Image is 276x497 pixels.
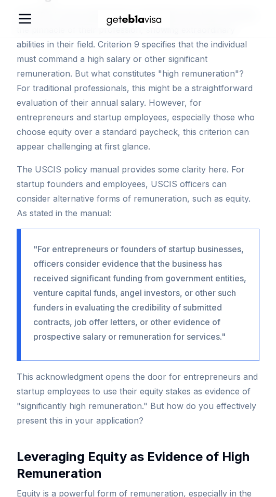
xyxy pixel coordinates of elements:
p: "For entrepreneurs or founders of startup businesses, officers consider evidence that the busines... [33,242,246,344]
p: The USCIS policy manual provides some clarity here. For startup founders and employees, USCIS off... [17,162,259,220]
p: This acknowledgment opens the door for entrepreneurs and startup employees to use their equity st... [17,369,259,428]
img: geteb1avisa logo [98,10,170,28]
p: The EB1-A visa is designed for individuals who have reached the pinnacle of their profession, sho... [17,8,259,154]
button: Open Menu [17,10,33,27]
a: Home Page [98,10,179,28]
h3: Leveraging Equity as Evidence of High Remuneration [17,449,259,482]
